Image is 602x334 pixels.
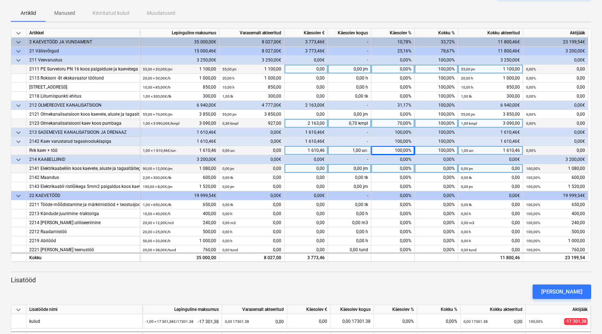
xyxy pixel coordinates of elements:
[541,287,582,296] div: [PERSON_NAME]
[29,56,137,65] div: 211 Veevarustus
[140,191,219,200] div: 19 999,54€
[415,119,458,128] div: 100,00%
[285,146,328,155] div: 1 610,46
[526,203,540,207] small: 100,00%
[461,85,473,89] small: 10,00 h
[461,65,520,74] div: 1 100,00
[285,227,328,236] div: 0,00
[328,56,371,65] div: -
[328,110,371,119] div: 0,00 jm
[526,230,540,234] small: 100,00%
[142,305,222,314] div: Lepinguline maksumus
[523,128,588,137] div: 0,00€
[461,167,473,171] small: 0,00 jm
[523,101,588,110] div: 0,00€
[371,137,415,146] div: 100,00%
[29,173,137,182] div: 2142 Maandus
[330,314,374,329] div: 0,00 17301.38
[285,29,328,38] div: Käesolev €
[371,218,415,227] div: 0,00%
[285,128,328,137] div: 1 610,46€
[219,128,285,137] div: 0,00€
[140,56,219,65] div: 3 250,00€
[29,65,137,74] div: 2111 PE Survetoru PN 16 koos paigalduse ja kaevetega
[415,173,458,182] div: 0,00%
[285,110,328,119] div: 0,00
[458,38,523,47] div: 11 800,46€
[526,200,585,209] div: 650,00
[328,164,371,173] div: 0,00 jm
[285,245,328,254] div: 0,00
[222,67,236,71] small: 55,00 jm
[415,65,458,74] div: 100,00%
[219,29,285,38] div: Varasemalt akteeritud
[458,253,523,262] div: 11 800,46
[461,182,520,191] div: 0,00
[143,221,174,225] small: 20,00 × 12,00€ / m3
[143,176,171,180] small: 2,00 × 300,00€ / tk
[371,155,415,164] div: 0,00%
[285,191,328,200] div: 0,00€
[328,74,371,83] div: 0,00 h
[222,164,281,173] div: 0,00
[526,92,585,101] div: 0,00
[526,149,536,153] small: 0,00%
[143,92,216,101] div: 300,00
[523,47,588,56] div: 3 200,00€
[29,47,137,56] div: 21 Välisvõrgud
[523,155,588,164] div: 3 200,00€
[415,191,458,200] div: 0,00%
[415,182,458,191] div: 0,00%
[461,227,520,236] div: 0,00
[143,167,172,171] small: 90,00 × 12,00€ / jm
[222,185,234,189] small: 0,00 jm
[371,128,415,137] div: 100,00%
[222,167,234,171] small: 0,00 jm
[461,173,520,182] div: 0,00
[461,67,475,71] small: 55,00 jm
[14,155,23,164] span: keyboard_arrow_down
[143,173,216,182] div: 600,00
[374,314,417,329] div: 0,00%
[526,65,585,74] div: 0,00
[143,94,171,98] small: 1,00 × 300,00€ / tk
[371,56,415,65] div: 0,00%
[222,85,235,89] small: 10,00 h
[461,149,474,153] small: 1,00 шт.
[415,155,458,164] div: 0,00%
[415,92,458,101] div: 100,00%
[328,182,371,191] div: 0,00 jm
[526,83,585,92] div: 0,00
[328,173,371,182] div: 0,00 tk
[415,56,458,65] div: 100,00%
[328,83,371,92] div: 0,00 h
[328,101,371,110] div: -
[526,119,585,128] div: 0,00
[328,65,371,74] div: 0,00 jm
[526,121,536,125] small: 0,00%
[461,221,474,225] small: 0,00 m3
[371,119,415,128] div: 70,00%
[14,305,23,314] span: keyboard_arrow_down
[143,119,216,128] div: 3 090,00
[143,83,216,92] div: 850,00
[29,218,137,227] div: 2214 [PERSON_NAME] utiliseerimine
[526,74,585,83] div: 0,00
[143,112,172,116] small: 55,00 × 70,00€ / jm
[29,191,137,200] div: 22 KAEVETÖÖD
[140,29,219,38] div: Lepinguline maksumus
[415,200,458,209] div: 0,00%
[328,227,371,236] div: 0,00 h
[285,137,328,146] div: 1 610,46€
[526,227,585,236] div: 500,00
[143,230,171,234] small: 20,00 × 25,00€ / h
[29,38,137,47] div: 2 KAEVETÖÖD JA VUNDAMENT
[371,110,415,119] div: 0,00%
[458,47,523,56] div: 11 800,46€
[328,47,371,56] div: -
[328,236,371,245] div: 0,00 h
[371,236,415,245] div: 0,00%
[29,101,137,110] div: 212 OLMEREOVEE KANALISATSIOON
[371,209,415,218] div: 0,00%
[415,218,458,227] div: 0,00%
